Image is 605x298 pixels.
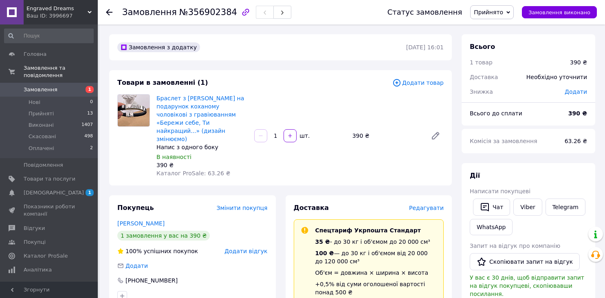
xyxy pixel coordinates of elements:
div: Необхідно уточнити [521,68,592,86]
span: 100% [125,248,142,254]
span: Всього до сплати [470,110,522,117]
div: Замовлення з додатку [117,42,200,52]
div: — до 30 кг і об'ємом від 20 000 до 120 000 см³ [315,249,437,265]
span: Знижка [470,88,493,95]
span: Замовлення виконано [528,9,590,15]
span: Каталог ProSale: 63.26 ₴ [156,170,230,177]
span: Додати відгук [224,248,267,254]
span: [DEMOGRAPHIC_DATA] [24,189,84,196]
span: Товари та послуги [24,175,75,183]
div: 390 ₴ [570,58,587,66]
div: 1 замовлення у вас на 390 ₴ [117,231,210,241]
span: Показники роботи компанії [24,203,75,218]
span: Комісія за замовлення [470,138,537,144]
button: Скопіювати запит на відгук [470,253,580,270]
div: Повернутися назад [106,8,112,16]
a: Браслет з [PERSON_NAME] на подарунок коханому чоловікові з гравіюванням «Бережи себе, Ти найкращи... [156,95,244,142]
div: 390 ₴ [156,161,248,169]
span: Управління сайтом [24,280,75,295]
span: 100 ₴ [315,250,334,256]
span: Доставка [294,204,329,212]
span: Замовлення та повідомлення [24,64,98,79]
span: Написати покупцеві [470,188,530,194]
span: Каталог ProSale [24,252,68,260]
span: 1407 [81,121,93,129]
span: Повідомлення [24,161,63,169]
input: Пошук [4,29,94,43]
a: WhatsApp [470,219,513,235]
div: Напис з одного боку [156,143,248,151]
span: Прийняті [29,110,54,117]
button: Чат [473,199,510,216]
div: 390 ₴ [349,130,424,141]
span: Покупець [117,204,154,212]
div: Ваш ID: 3996697 [26,12,98,20]
b: 390 ₴ [568,110,587,117]
span: 0 [90,99,93,106]
div: Об'єм = довжина × ширина × висота [315,269,437,277]
span: Запит на відгук про компанію [470,243,560,249]
span: Покупці [24,238,46,246]
span: Всього [470,43,495,51]
span: 63.26 ₴ [565,138,587,144]
time: [DATE] 16:01 [406,44,444,51]
span: У вас є 30 днів, щоб відправити запит на відгук покупцеві, скопіювавши посилання. [470,274,584,297]
span: Змінити покупця [217,205,268,211]
span: В наявності [156,154,191,160]
div: успішних покупок [117,247,198,255]
span: Замовлення [24,86,57,93]
span: Прийнято [474,9,503,15]
span: Аналітика [24,266,52,274]
a: Telegram [546,199,585,216]
a: [PERSON_NAME] [117,220,165,227]
span: 1 товар [470,59,493,66]
span: Відгуки [24,225,45,232]
span: 1 [86,86,94,93]
span: Спецтариф Укрпошта Стандарт [315,227,421,234]
span: Додати [565,88,587,95]
button: Замовлення виконано [522,6,597,18]
div: - до 30 кг і об'ємом до 20 000 см³ [315,238,437,246]
span: 2 [90,145,93,152]
img: Браслет з еко шкіри на подарунок коханому чоловікові з гравіюванням «Бережи себе, Ти найкращий...... [118,95,150,126]
span: Товари в замовленні (1) [117,79,208,86]
span: Дії [470,172,480,179]
span: Виконані [29,121,54,129]
span: Оплачені [29,145,54,152]
span: Замовлення [122,7,177,17]
span: Головна [24,51,46,58]
div: [PHONE_NUMBER] [125,276,178,285]
span: Додати [125,263,148,269]
span: Engraved Dreams [26,5,88,12]
span: 13 [87,110,93,117]
span: 498 [84,133,93,140]
span: №356902384 [179,7,237,17]
div: Статус замовлення [387,8,462,16]
a: Viber [513,199,542,216]
span: Додати товар [392,78,444,87]
span: 35 ₴ [315,238,330,245]
a: Редагувати [427,128,444,144]
span: Скасовані [29,133,56,140]
span: Доставка [470,74,498,80]
div: +0,5% від суми оголошеної вартості понад 500 ₴ [315,280,437,296]
span: Редагувати [409,205,444,211]
div: шт. [297,132,310,140]
span: Нові [29,99,40,106]
span: 1 [86,189,94,196]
